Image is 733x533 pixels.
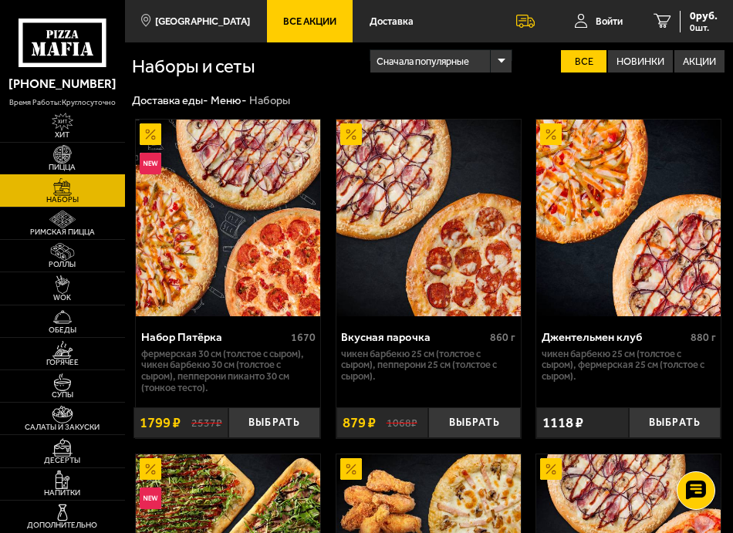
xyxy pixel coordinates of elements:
span: Войти [596,16,623,26]
img: Акционный [540,458,562,480]
p: Чикен Барбекю 25 см (толстое с сыром), Пепперони 25 см (толстое с сыром). [341,349,515,383]
a: Меню- [211,93,247,107]
img: Акционный [340,123,362,145]
a: АкционныйДжентельмен клуб [536,120,721,316]
div: Набор Пятёрка [141,331,287,345]
p: Чикен Барбекю 25 см (толстое с сыром), Фермерская 25 см (толстое с сыром). [542,349,716,383]
span: Все Акции [283,16,336,26]
span: 0 руб. [690,11,718,22]
button: Выбрать [428,407,520,439]
span: Доставка [370,16,414,26]
p: Фермерская 30 см (толстое с сыром), Чикен Барбекю 30 см (толстое с сыром), Пепперони Пиканто 30 с... [141,349,316,394]
span: [GEOGRAPHIC_DATA] [155,16,250,26]
span: 879 ₽ [343,416,376,430]
span: 880 г [691,331,716,344]
div: Вкусная парочка [341,331,486,345]
span: Сначала популярные [377,48,469,75]
div: Джентельмен клуб [542,331,687,345]
button: Выбрать [228,407,320,439]
span: 1670 [291,331,316,344]
label: Новинки [608,50,673,73]
img: Джентельмен клуб [536,120,721,316]
a: Доставка еды- [132,93,208,107]
label: Акции [674,50,725,73]
img: Набор Пятёрка [136,120,320,316]
a: АкционныйНовинкаНабор Пятёрка [136,120,320,316]
h1: Наборы и сеты [132,57,370,76]
img: Акционный [140,123,161,145]
img: Новинка [140,487,161,509]
div: Наборы [249,93,290,108]
img: Акционный [340,458,362,480]
span: 860 г [490,331,515,344]
span: 1799 ₽ [140,416,181,430]
a: АкционныйВкусная парочка [336,120,521,316]
s: 1068 ₽ [387,417,417,429]
img: Акционный [140,458,161,480]
s: 2537 ₽ [191,417,222,429]
img: Акционный [540,123,562,145]
label: Все [561,50,606,73]
button: Выбрать [629,407,721,439]
span: 1118 ₽ [542,416,583,430]
img: Вкусная парочка [336,120,521,316]
span: 0 шт. [690,23,718,32]
img: Новинка [140,153,161,174]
